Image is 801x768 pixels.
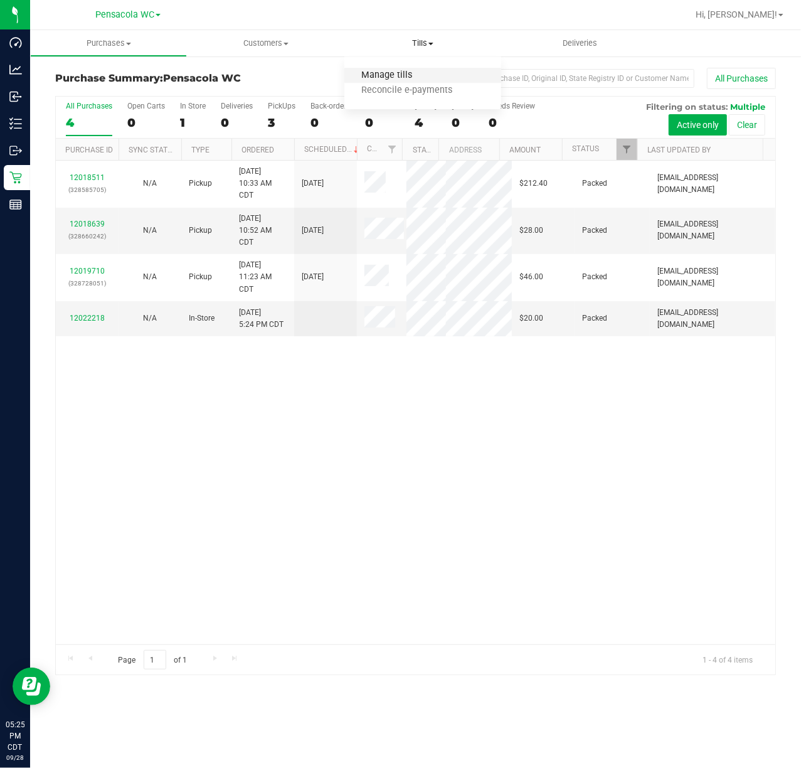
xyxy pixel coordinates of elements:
div: Open Carts [127,102,165,110]
div: Back-orders [310,102,350,110]
span: In-Store [189,312,215,324]
div: 1 [180,115,206,130]
span: Reconcile e-payments [344,85,469,96]
span: [DATE] [302,271,324,283]
th: Address [438,139,499,161]
button: N/A [143,271,157,283]
inline-svg: Inventory [9,117,22,130]
h3: Purchase Summary: [55,73,295,84]
button: Clear [729,114,765,136]
button: N/A [143,312,157,324]
span: Pensacola WC [163,72,241,84]
span: Pickup [189,178,212,189]
a: 12018639 [70,220,105,228]
span: [EMAIL_ADDRESS][DOMAIN_NAME] [657,172,768,196]
span: [DATE] [302,225,324,237]
span: Multiple [730,102,765,112]
a: 12018511 [70,173,105,182]
a: Tills Manage tills Reconcile e-payments [344,30,501,56]
button: All Purchases [707,68,776,89]
button: N/A [143,225,157,237]
div: 0 [365,115,400,130]
span: $46.00 [519,271,543,283]
button: Active only [669,114,727,136]
a: Purchases [30,30,187,56]
span: [EMAIL_ADDRESS][DOMAIN_NAME] [657,265,768,289]
span: Manage tills [344,70,429,81]
span: Not Applicable [143,226,157,235]
span: Packed [582,225,607,237]
a: Customers [187,30,344,56]
inline-svg: Outbound [9,144,22,157]
span: $212.40 [519,178,548,189]
p: (328728051) [63,277,111,289]
inline-svg: Retail [9,171,22,184]
div: 0 [221,115,253,130]
span: [DATE] 5:24 PM CDT [239,307,284,331]
div: 3 [268,115,295,130]
div: All Purchases [66,102,112,110]
div: 4 [66,115,112,130]
a: Type [191,146,210,154]
div: 4 [415,115,437,130]
span: Not Applicable [143,272,157,281]
input: 1 [144,650,166,669]
span: 1 - 4 of 4 items [692,650,763,669]
span: [DATE] 10:33 AM CDT [239,166,287,202]
a: Customer [367,144,406,153]
a: Ordered [241,146,274,154]
span: Not Applicable [143,179,157,188]
span: Pickup [189,271,212,283]
span: $28.00 [519,225,543,237]
span: Packed [582,312,607,324]
a: Deliveries [501,30,658,56]
div: 0 [489,115,535,130]
span: [EMAIL_ADDRESS][DOMAIN_NAME] [657,307,768,331]
a: Last Updated By [647,146,711,154]
span: Packed [582,178,607,189]
a: Status [572,144,599,153]
span: Pickup [189,225,212,237]
div: 0 [310,115,350,130]
span: [DATE] 11:23 AM CDT [239,259,287,296]
p: 09/28 [6,753,24,762]
inline-svg: Inbound [9,90,22,103]
a: Sync Status [129,146,177,154]
a: Amount [509,146,541,154]
div: Deliveries [221,102,253,110]
div: In Store [180,102,206,110]
div: 0 [127,115,165,130]
p: (328585705) [63,184,111,196]
inline-svg: Dashboard [9,36,22,49]
span: Pensacola WC [95,9,154,20]
div: PickUps [268,102,295,110]
p: (328660242) [63,230,111,242]
a: 12019710 [70,267,105,275]
inline-svg: Analytics [9,63,22,76]
span: Purchases [31,38,186,49]
div: 0 [452,115,474,130]
a: State Registry ID [413,146,479,154]
a: Purchase ID [65,146,113,154]
div: Needs Review [489,102,535,110]
span: Hi, [PERSON_NAME]! [696,9,777,19]
input: Search Purchase ID, Original ID, State Registry ID or Customer Name... [443,69,694,88]
iframe: Resource center [13,668,50,705]
span: Not Applicable [143,314,157,323]
span: Tills [344,38,501,49]
span: Customers [188,38,343,49]
a: Scheduled [304,145,361,154]
span: Page of 1 [107,650,198,669]
a: 12022218 [70,314,105,323]
button: N/A [143,178,157,189]
span: [DATE] 10:52 AM CDT [239,213,287,249]
span: Filtering on status: [646,102,728,112]
span: [DATE] [302,178,324,189]
p: 05:25 PM CDT [6,719,24,753]
span: Packed [582,271,607,283]
span: [EMAIL_ADDRESS][DOMAIN_NAME] [657,218,768,242]
inline-svg: Reports [9,198,22,211]
a: Filter [617,139,637,160]
a: Filter [381,139,402,160]
span: $20.00 [519,312,543,324]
